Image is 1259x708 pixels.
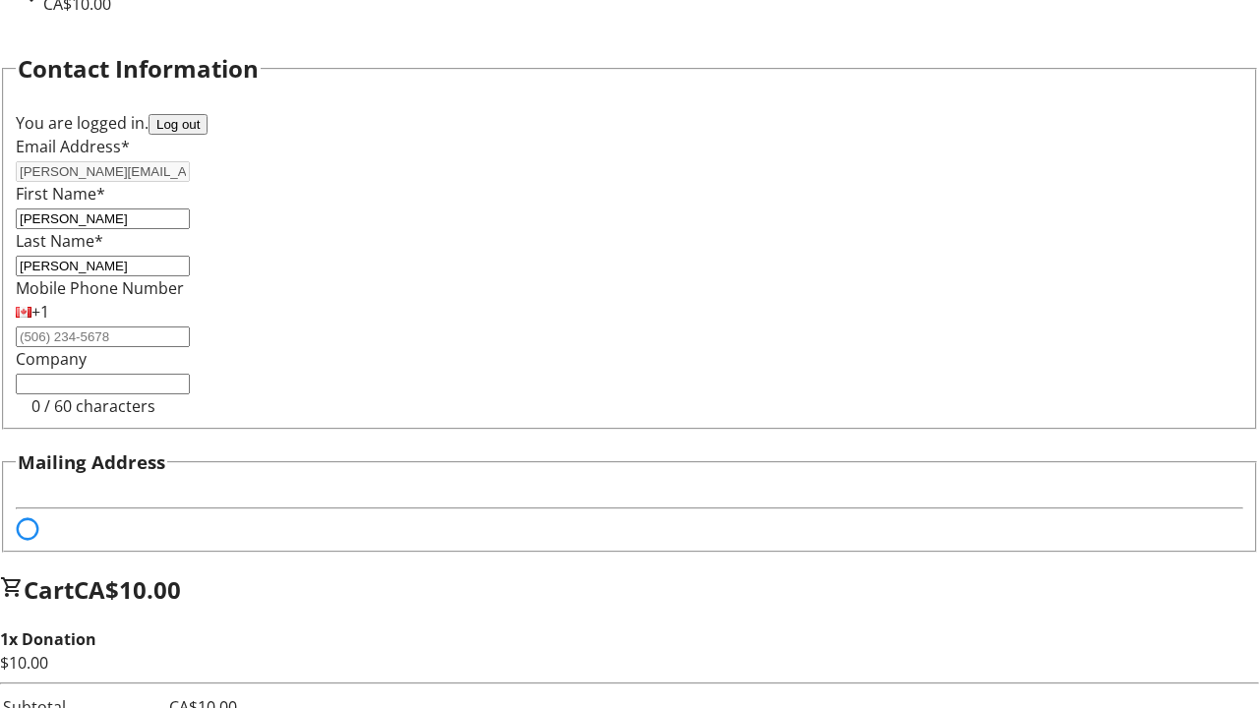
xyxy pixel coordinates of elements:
span: CA$10.00 [74,573,181,606]
label: Email Address* [16,136,130,157]
label: Mobile Phone Number [16,277,184,299]
label: First Name* [16,183,105,205]
tr-character-limit: 0 / 60 characters [31,395,155,417]
span: Cart [24,573,74,606]
button: Log out [149,114,208,135]
h3: Mailing Address [18,448,165,476]
label: Company [16,348,87,370]
h2: Contact Information [18,51,259,87]
div: You are logged in. [16,111,1243,135]
label: Last Name* [16,230,103,252]
input: (506) 234-5678 [16,326,190,347]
